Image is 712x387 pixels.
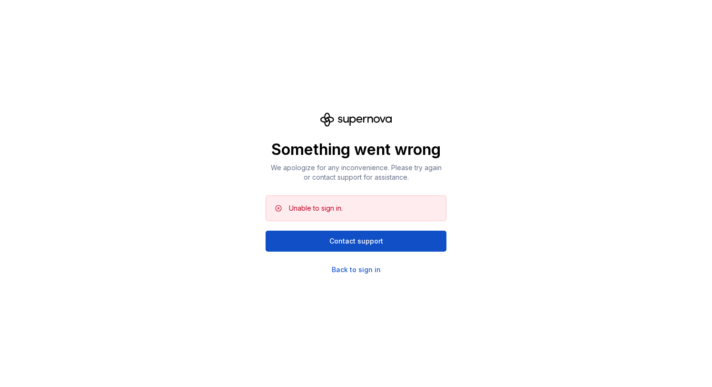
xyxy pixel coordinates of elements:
[332,265,381,275] a: Back to sign in
[289,204,343,213] div: Unable to sign in.
[266,140,446,159] p: Something went wrong
[329,236,383,246] span: Contact support
[266,231,446,252] button: Contact support
[266,163,446,182] p: We apologize for any inconvenience. Please try again or contact support for assistance.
